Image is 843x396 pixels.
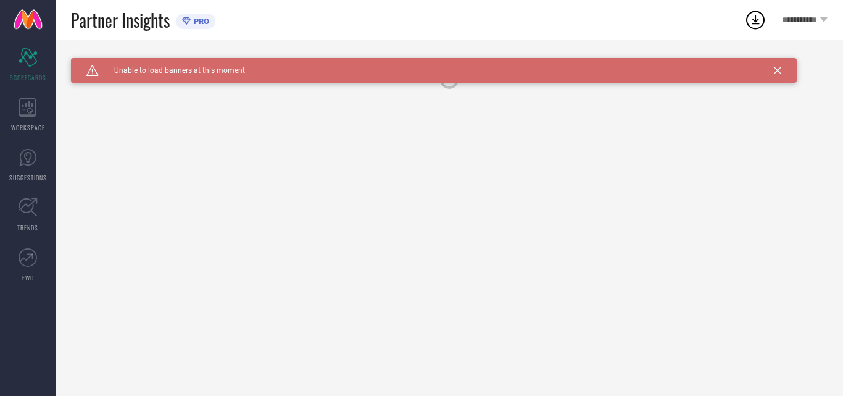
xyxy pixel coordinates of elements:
span: SUGGESTIONS [9,173,47,182]
div: Open download list [744,9,766,31]
span: TRENDS [17,223,38,232]
span: Unable to load banners at this moment [99,66,245,75]
span: PRO [191,17,209,26]
span: WORKSPACE [11,123,45,132]
span: Partner Insights [71,7,170,33]
span: SCORECARDS [10,73,46,82]
span: FWD [22,273,34,282]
